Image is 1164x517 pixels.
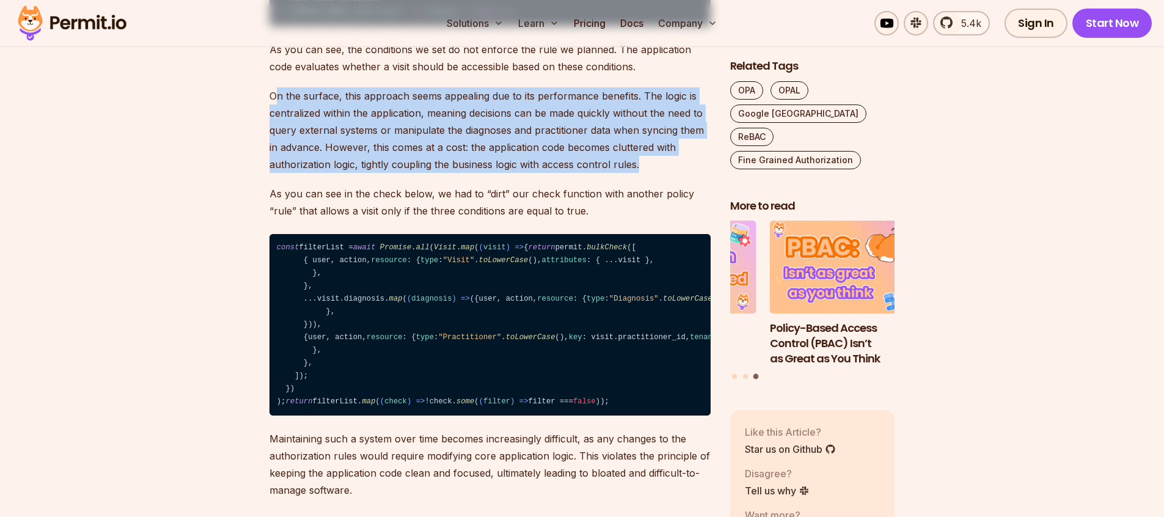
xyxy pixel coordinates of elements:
div: Posts [730,221,895,381]
a: Star us on Github [745,442,836,457]
a: OPA [730,81,763,100]
a: Google [GEOGRAPHIC_DATA] [730,105,866,123]
button: Company [653,11,722,35]
button: Go to slide 2 [743,374,748,379]
span: 5.4k [954,16,981,31]
span: false [573,397,596,406]
span: filter [483,397,510,406]
span: map [461,243,474,252]
p: As you can see in the check below, we had to “dirt” our check function with another policy “rule”... [269,185,711,219]
span: return [285,397,312,406]
span: map [362,397,375,406]
a: ReBAC [730,128,774,146]
span: check [384,397,407,406]
img: Permit logo [12,2,132,44]
span: bulkCheck [587,243,627,252]
span: all [416,243,430,252]
a: Docs [615,11,648,35]
span: visit [483,243,506,252]
span: type [420,256,438,265]
li: 2 of 3 [591,221,756,367]
span: type [416,333,434,342]
span: tenant [690,333,717,342]
h3: Prisma ORM Data Filtering with ReBAC [591,321,756,351]
span: await [353,243,376,252]
span: return [529,243,555,252]
p: Like this Article? [745,425,836,439]
img: Prisma ORM Data Filtering with ReBAC [591,221,756,314]
span: "Visit" [443,256,474,265]
span: Visit [434,243,456,252]
span: key [569,333,582,342]
span: some [456,397,474,406]
span: ( ) => [407,295,470,303]
a: Policy-Based Access Control (PBAC) Isn’t as Great as You ThinkPolicy-Based Access Control (PBAC) ... [770,221,935,367]
p: Maintaining such a system over time becomes increasingly difficult, as any changes to the authori... [269,430,711,499]
a: Tell us why [745,483,810,498]
span: "Diagnosis" [609,295,659,303]
img: Policy-Based Access Control (PBAC) Isn’t as Great as You Think [770,221,935,314]
a: Pricing [569,11,610,35]
a: Fine Grained Authorization [730,151,861,169]
span: Promise [380,243,411,252]
p: As you can see, the conditions we set do not enforce the rule we planned. The application code ev... [269,41,711,75]
button: Learn [513,11,564,35]
span: "Practitioner" [438,333,501,342]
span: map [389,295,403,303]
p: Disagree? [745,466,810,481]
span: toLowerCase [479,256,529,265]
span: diagnosis [411,295,452,303]
a: 5.4k [933,11,990,35]
button: Go to slide 1 [732,374,737,379]
span: practitioner_id [618,333,686,342]
span: resource [537,295,573,303]
a: OPAL [771,81,808,100]
span: resource [367,333,403,342]
h2: Related Tags [730,59,895,74]
span: ( ) => [479,397,529,406]
button: Solutions [442,11,508,35]
h2: More to read [730,199,895,214]
h3: Policy-Based Access Control (PBAC) Isn’t as Great as You Think [770,321,935,366]
code: filterList = . ( . ( { permit. ([ { user, action, : { : . (), : { ...visit }, }, }, ...visit. . (... [269,234,711,416]
a: Start Now [1072,9,1152,38]
span: attributes [542,256,587,265]
span: diagnosis [344,295,384,303]
button: Go to slide 3 [753,374,759,380]
a: Sign In [1005,9,1067,38]
li: 3 of 3 [770,221,935,367]
span: toLowerCase [663,295,712,303]
span: resource [371,256,407,265]
span: ( ) => [380,397,425,406]
span: type [587,295,604,303]
span: const [277,243,299,252]
span: ( ) => [479,243,524,252]
span: toLowerCase [506,333,555,342]
p: On the surface, this approach seems appealing due to its performance benefits. The logic is centr... [269,87,711,173]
